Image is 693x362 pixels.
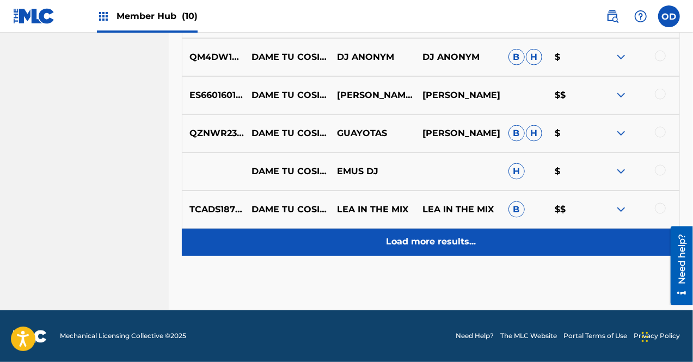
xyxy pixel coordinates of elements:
p: TCADS1878351 [182,203,244,216]
p: Load more results... [386,236,476,249]
div: Help [630,5,652,27]
p: [PERSON_NAME] [415,89,501,102]
p: [PERSON_NAME] [415,127,501,140]
span: B [508,49,525,65]
div: Need help? [12,8,27,58]
p: QM4DW1858996 [182,51,244,64]
span: B [508,201,525,218]
img: help [634,10,647,23]
img: expand [615,165,628,178]
a: Public Search [602,5,623,27]
p: DAME TU COSITA [244,127,330,140]
p: $$ [548,89,594,102]
p: DJ ANONYM [415,51,501,64]
p: ES6601601160 [182,89,244,102]
div: User Menu [658,5,680,27]
img: MLC Logo [13,8,55,24]
p: DAME TU COSITA [244,203,330,216]
a: Privacy Policy [634,332,680,341]
iframe: Chat Widget [639,310,693,362]
span: Member Hub [116,10,198,22]
p: $$ [548,203,594,216]
span: Mechanical Licensing Collective © 2025 [60,332,186,341]
p: LEA IN THE MIX [415,203,501,216]
img: expand [615,127,628,140]
p: $ [548,127,594,140]
p: DJ ANONYM [330,51,415,64]
a: The MLC Website [500,332,557,341]
a: Portal Terms of Use [563,332,627,341]
p: DAME TU COSITA [244,51,330,64]
a: Need Help? [456,332,494,341]
span: H [526,125,542,142]
p: GUAYOTAS [330,127,415,140]
p: DAME TU COSITA [244,165,330,178]
img: Top Rightsholders [97,10,110,23]
p: EMUS DJ [330,165,415,178]
div: Drag [642,321,648,353]
p: DAME TU COSITA [244,89,330,102]
span: H [508,163,525,180]
img: search [606,10,619,23]
span: (10) [182,11,198,21]
img: logo [13,330,47,343]
span: B [508,125,525,142]
p: [PERSON_NAME] WITH EL GENERAL [330,89,415,102]
img: expand [615,51,628,64]
img: expand [615,89,628,102]
p: $ [548,165,594,178]
p: QZNWR2319200 [182,127,244,140]
p: LEA IN THE MIX [330,203,415,216]
p: $ [548,51,594,64]
iframe: Resource Center [663,226,693,305]
span: H [526,49,542,65]
img: expand [615,203,628,216]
